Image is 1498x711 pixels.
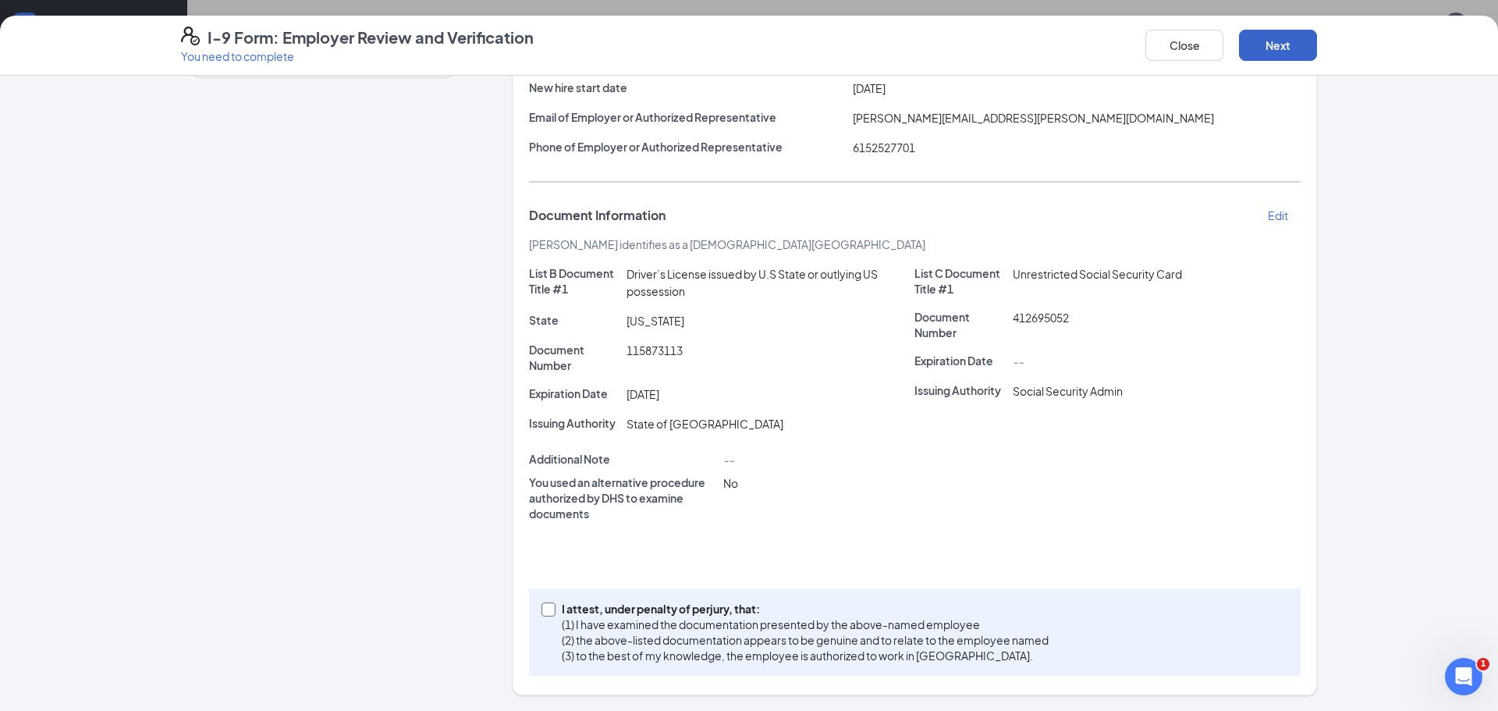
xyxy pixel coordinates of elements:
[562,601,1049,617] p: I attest, under penalty of perjury, that:
[1013,311,1069,325] span: 412695052
[529,139,847,155] p: Phone of Employer or Authorized Representative
[853,111,1214,125] span: [PERSON_NAME][EMAIL_ADDRESS][PERSON_NAME][DOMAIN_NAME]
[914,353,1006,368] p: Expiration Date
[853,140,915,155] span: 6152527701
[627,387,659,401] span: [DATE]
[529,312,621,328] p: State
[1477,658,1489,670] span: 1
[529,265,621,297] p: List B Document Title #1
[1268,208,1288,223] p: Edit
[562,632,1049,648] p: (2) the above-listed documentation appears to be genuine and to relate to the employee named
[529,475,717,521] p: You used an alternative procedure authorized by DHS to examine documents
[529,451,717,467] p: Additional Note
[529,342,621,373] p: Document Number
[529,109,847,125] p: Email of Employer or Authorized Representative
[723,476,738,490] span: No
[914,382,1006,398] p: Issuing Authority
[529,386,621,401] p: Expiration Date
[853,81,886,95] span: [DATE]
[529,237,925,251] span: [PERSON_NAME] identifies as a [DEMOGRAPHIC_DATA][GEOGRAPHIC_DATA]
[562,648,1049,663] p: (3) to the best of my knowledge, the employee is authorized to work in [GEOGRAPHIC_DATA].
[627,417,783,431] span: State of [GEOGRAPHIC_DATA]
[529,208,666,223] span: Document Information
[723,453,734,467] span: --
[627,314,684,328] span: [US_STATE]
[181,48,534,64] p: You need to complete
[562,617,1049,632] p: (1) I have examined the documentation presented by the above-named employee
[914,265,1006,297] p: List C Document Title #1
[627,267,878,298] span: Driver’s License issued by U.S State or outlying US possession
[1145,30,1223,61] button: Close
[1013,354,1024,368] span: --
[1013,267,1182,281] span: Unrestricted Social Security Card
[181,27,200,45] svg: FormI9EVerifyIcon
[627,343,683,357] span: 115873113
[529,80,847,95] p: New hire start date
[208,27,534,48] h4: I-9 Form: Employer Review and Verification
[1239,30,1317,61] button: Next
[529,415,621,431] p: Issuing Authority
[1445,658,1482,695] iframe: Intercom live chat
[1013,384,1123,398] span: Social Security Admin
[914,309,1006,340] p: Document Number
